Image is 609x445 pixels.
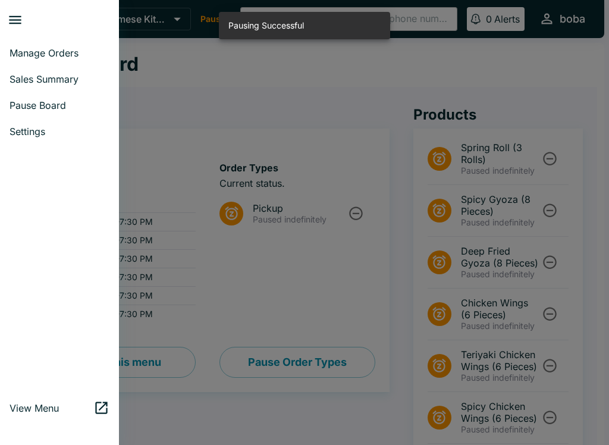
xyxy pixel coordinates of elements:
[10,126,109,137] span: Settings
[10,402,93,414] span: View Menu
[10,47,109,59] span: Manage Orders
[10,73,109,85] span: Sales Summary
[10,99,109,111] span: Pause Board
[228,15,304,36] div: Pausing Successful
